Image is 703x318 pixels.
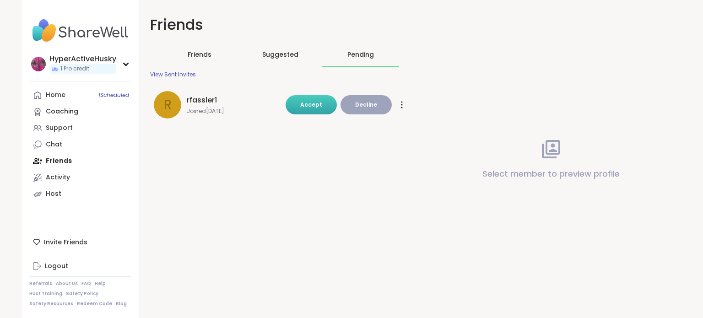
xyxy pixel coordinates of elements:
a: Host [29,186,131,202]
a: Referrals [29,280,52,287]
div: Activity [46,173,70,182]
a: About Us [56,280,78,287]
div: HyperActiveHusky [49,54,116,64]
a: Coaching [29,103,131,120]
div: Logout [45,262,68,271]
span: rfassler1 [187,95,217,106]
span: Suggested [262,50,298,59]
a: FAQ [81,280,91,287]
a: Activity [29,169,131,186]
a: Host Training [29,291,62,297]
span: r [164,95,172,114]
button: Decline [341,95,392,114]
a: Safety Policy [66,291,98,297]
span: 1 Pro credit [60,65,89,73]
h1: Friends [150,15,410,35]
div: Support [46,124,73,133]
div: Pending [347,50,374,59]
img: HyperActiveHusky [31,57,46,71]
div: Host [46,189,61,199]
a: Help [95,280,106,287]
span: Accept [300,101,322,108]
a: Redeem Code [77,301,112,307]
span: 1 Scheduled [98,92,129,99]
span: Joined [DATE] [187,108,280,115]
div: Coaching [46,107,78,116]
div: View Sent Invites [150,71,196,78]
p: Select member to preview profile [482,167,620,180]
div: Invite Friends [29,234,131,250]
div: Home [46,91,65,100]
a: Support [29,120,131,136]
img: ShareWell Nav Logo [29,15,131,47]
a: Logout [29,258,131,275]
a: Home1Scheduled [29,87,131,103]
span: Decline [355,101,377,109]
a: Chat [29,136,131,153]
span: Friends [188,50,211,59]
div: Chat [46,140,62,149]
button: Accept [286,95,337,114]
a: Blog [116,301,127,307]
a: Safety Resources [29,301,73,307]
